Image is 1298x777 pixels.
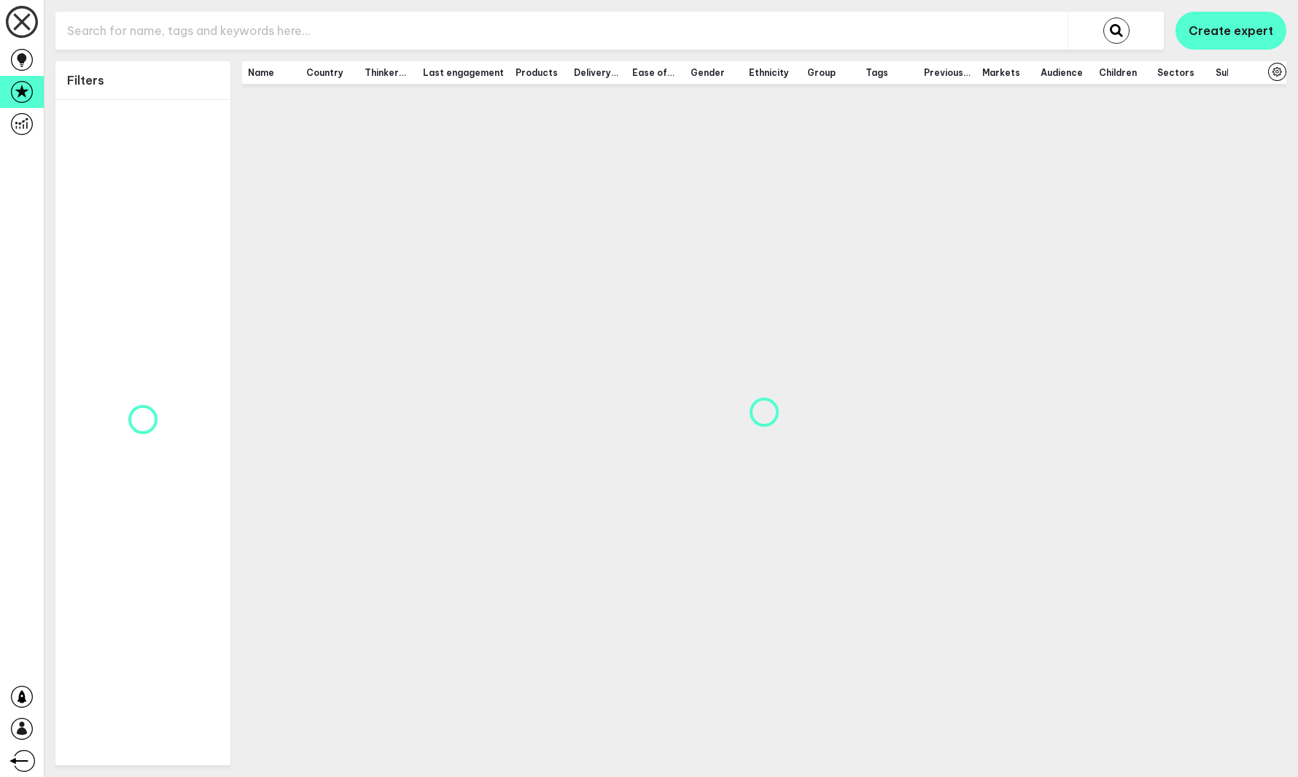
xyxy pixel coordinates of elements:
[1157,67,1204,78] span: Sectors
[574,67,621,78] span: Delivery Accuracy
[749,67,796,78] span: Ethnicity
[1216,67,1269,78] span: Subsectors
[1189,23,1273,38] span: Create expert
[632,67,679,78] span: Ease of working
[365,67,411,78] span: Thinker type
[516,67,562,78] span: Products
[924,67,971,78] span: Previous locations
[691,67,737,78] span: Gender
[807,67,854,78] span: Group
[306,67,353,78] span: Country
[67,73,104,88] h1: Filters
[982,67,1029,78] span: Markets
[1041,67,1087,78] span: Audience
[55,13,1068,49] input: Search for name, tags and keywords here...
[1099,67,1146,78] span: Children
[866,67,912,78] span: Tags
[1175,12,1286,50] button: Create expert
[248,67,295,78] span: Name
[423,67,504,78] span: Last engagement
